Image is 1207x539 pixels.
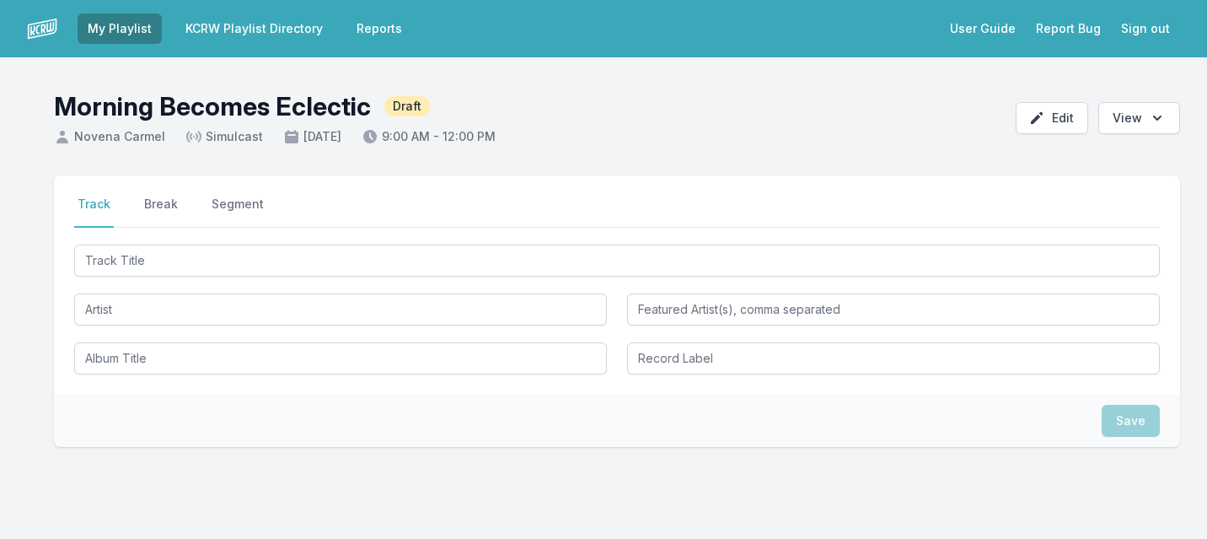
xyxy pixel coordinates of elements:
[1016,102,1088,134] button: Edit
[54,128,165,145] span: Novena Carmel
[940,13,1026,44] a: User Guide
[1102,405,1160,437] button: Save
[346,13,412,44] a: Reports
[208,196,267,228] button: Segment
[1026,13,1111,44] a: Report Bug
[27,13,57,44] img: logo-white-87cec1fa9cbef997252546196dc51331.png
[283,128,341,145] span: [DATE]
[141,196,181,228] button: Break
[54,91,371,121] h1: Morning Becomes Eclectic
[627,294,1160,326] input: Featured Artist(s), comma separated
[74,245,1160,277] input: Track Title
[185,128,263,145] span: Simulcast
[74,196,114,228] button: Track
[1111,13,1180,44] button: Sign out
[384,96,430,116] span: Draft
[1098,102,1180,134] button: Open options
[175,13,333,44] a: KCRW Playlist Directory
[74,294,607,326] input: Artist
[78,13,162,44] a: My Playlist
[627,342,1160,375] input: Record Label
[362,128,496,145] span: 9:00 AM - 12:00 PM
[74,342,607,375] input: Album Title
